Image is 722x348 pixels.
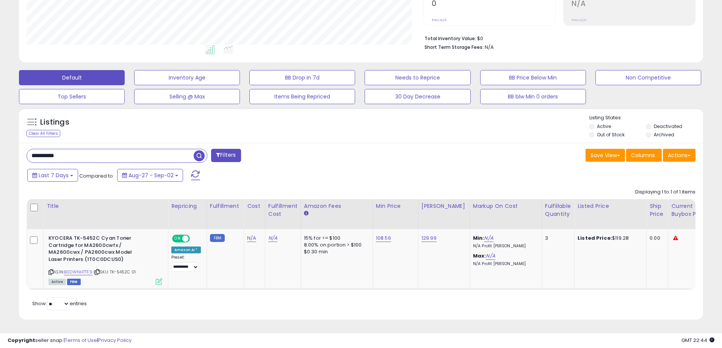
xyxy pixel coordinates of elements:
b: Short Term Storage Fees: [424,44,484,50]
small: Prev: N/A [432,18,446,22]
div: Current Buybox Price [671,202,710,218]
div: 15% for <= $100 [304,235,367,242]
div: seller snap | | [8,337,132,344]
p: N/A Profit [PERSON_NAME] [473,261,536,267]
a: B0DWNHTTF9 [64,269,92,275]
small: FBM [210,234,225,242]
span: N/A [485,44,494,51]
small: Prev: N/A [572,18,586,22]
button: BB blw Min 0 orders [480,89,586,104]
div: Fulfillment [210,202,241,210]
h5: Listings [40,117,69,128]
div: Clear All Filters [27,130,60,137]
div: Fulfillable Quantity [545,202,571,218]
span: Columns [631,151,655,159]
label: Deactivated [654,123,682,130]
span: Show: entries [32,300,87,307]
a: 108.56 [376,234,391,242]
div: Min Price [376,202,415,210]
div: Listed Price [578,202,643,210]
th: The percentage added to the cost of goods (COGS) that forms the calculator for Min & Max prices. [470,199,542,229]
span: 2025-09-10 22:44 GMT [681,337,714,344]
label: Out of Stock [597,131,625,138]
a: N/A [268,234,277,242]
div: Ship Price [650,202,665,218]
button: Columns [626,149,662,162]
small: Amazon Fees. [304,210,309,217]
li: $0 [424,33,690,42]
button: Actions [663,149,695,162]
a: N/A [247,234,256,242]
div: Title [47,202,165,210]
div: Amazon Fees [304,202,370,210]
p: Listing States: [589,114,703,122]
div: [PERSON_NAME] [421,202,467,210]
button: Selling @ Max [134,89,240,104]
strong: Copyright [8,337,35,344]
div: Preset: [171,255,201,272]
div: 3 [545,235,569,242]
button: Non Competitive [595,70,701,85]
span: | SKU: TK-5452C 01 [94,269,136,275]
a: Terms of Use [65,337,97,344]
a: Privacy Policy [98,337,132,344]
span: ON [173,236,182,242]
div: Amazon AI * [171,247,201,253]
b: KYOCERA TK-5452C Cyan Toner Cartridge for MA2600cwfx / MA2600cwx / PA2600cwx Model Laser Printers... [49,235,141,265]
a: 129.99 [421,234,437,242]
span: FBM [67,279,81,285]
div: Cost [247,202,262,210]
span: Compared to: [79,172,114,179]
b: Min: [473,234,484,242]
button: Top Sellers [19,89,125,104]
div: $119.28 [578,235,641,242]
span: All listings currently available for purchase on Amazon [49,279,66,285]
button: Default [19,70,125,85]
button: BB Drop in 7d [249,70,355,85]
b: Max: [473,252,486,259]
button: Save View [586,149,625,162]
a: N/A [486,252,495,260]
div: Fulfillment Cost [268,202,298,218]
button: Last 7 Days [27,169,78,182]
span: Aug-27 - Sep-02 [128,172,174,179]
div: 0.00 [650,235,662,242]
button: Needs to Reprice [365,70,470,85]
a: N/A [484,234,493,242]
button: Items Being Repriced [249,89,355,104]
p: N/A Profit [PERSON_NAME] [473,243,536,249]
div: 8.00% on portion > $100 [304,242,367,248]
div: Markup on Cost [473,202,539,210]
button: Aug-27 - Sep-02 [117,169,183,182]
span: Last 7 Days [39,172,69,179]
div: ASIN: [49,235,162,284]
button: Filters [211,149,241,162]
div: $0.30 min [304,248,367,255]
b: Total Inventory Value: [424,35,476,42]
button: BB Price Below Min [480,70,586,85]
div: Displaying 1 to 1 of 1 items [635,189,695,196]
b: Listed Price: [578,234,612,242]
div: Repricing [171,202,204,210]
label: Archived [654,131,674,138]
button: Inventory Age [134,70,240,85]
button: 30 Day Decrease [365,89,470,104]
span: OFF [189,236,201,242]
label: Active [597,123,611,130]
